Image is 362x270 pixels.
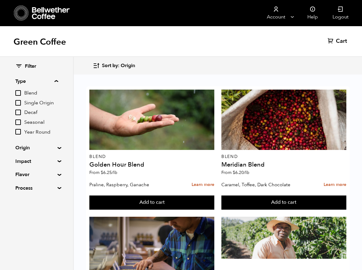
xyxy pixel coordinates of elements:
span: From [221,170,249,175]
summary: Impact [15,158,58,165]
input: Seasonal [15,119,21,125]
span: Seasonal [24,119,58,126]
input: Single Origin [15,100,21,106]
a: Cart [328,38,348,45]
a: Learn more [324,178,346,191]
h1: Green Coffee [14,36,66,47]
p: Caramel, Toffee, Dark Chocolate [221,180,296,189]
span: $ [233,170,235,175]
bdi: 6.25 [101,170,117,175]
bdi: 6.20 [233,170,249,175]
span: Filter [25,63,36,70]
p: Praline, Raspberry, Ganache [89,180,164,189]
h4: Golden Hour Blend [89,162,214,168]
a: Learn more [192,178,214,191]
span: /lb [244,170,249,175]
span: Sort by: Origin [102,62,135,69]
input: Blend [15,90,21,96]
button: Sort by: Origin [93,58,135,73]
input: Decaf [15,110,21,115]
summary: Origin [15,144,58,151]
span: Blend [24,90,58,97]
span: $ [101,170,103,175]
span: /lb [112,170,117,175]
span: Year Round [24,129,58,136]
button: Add to cart [221,195,346,210]
summary: Process [15,184,58,192]
summary: Type [15,78,58,85]
span: From [89,170,117,175]
p: Blend [89,155,214,159]
span: Decaf [24,109,58,116]
h4: Meridian Blend [221,162,346,168]
summary: Flavor [15,171,58,178]
p: Blend [221,155,346,159]
input: Year Round [15,129,21,135]
button: Add to cart [89,195,214,210]
span: Cart [336,38,347,45]
span: Single Origin [24,100,58,107]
